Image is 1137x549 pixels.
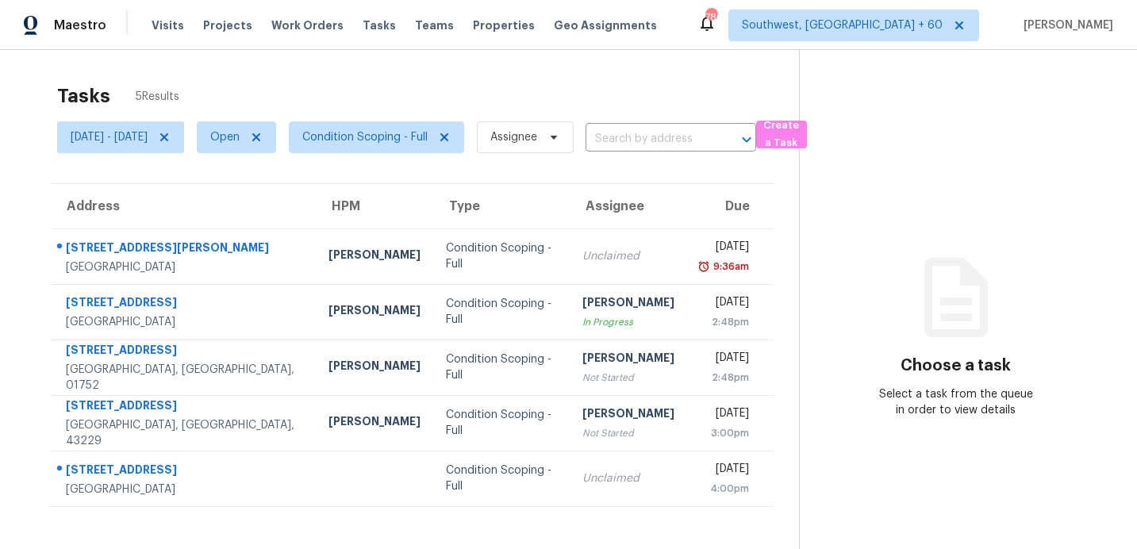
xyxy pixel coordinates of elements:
div: 2:48pm [700,314,749,330]
span: Teams [415,17,454,33]
div: 9:36am [710,259,749,274]
div: [STREET_ADDRESS] [66,397,303,417]
span: Properties [473,17,535,33]
span: Southwest, [GEOGRAPHIC_DATA] + 60 [742,17,943,33]
th: Address [51,184,316,228]
div: Condition Scoping - Full [446,240,557,272]
h2: Tasks [57,88,110,104]
input: Search by address [586,127,712,152]
div: Select a task from the queue in order to view details [878,386,1034,418]
span: Visits [152,17,184,33]
img: Overdue Alarm Icon [697,259,710,274]
span: Open [210,129,240,145]
div: [GEOGRAPHIC_DATA], [GEOGRAPHIC_DATA], 43229 [66,417,303,449]
div: [DATE] [700,294,749,314]
div: [PERSON_NAME] [582,405,674,425]
span: Tasks [363,20,396,31]
div: Condition Scoping - Full [446,351,557,383]
div: Not Started [582,425,674,441]
button: Open [736,129,758,151]
div: [STREET_ADDRESS] [66,294,303,314]
span: Maestro [54,17,106,33]
div: 2:48pm [700,370,749,386]
div: [PERSON_NAME] [328,413,421,433]
div: [GEOGRAPHIC_DATA], [GEOGRAPHIC_DATA], 01752 [66,362,303,394]
div: [PERSON_NAME] [328,302,421,322]
span: [DATE] - [DATE] [71,129,148,145]
div: [STREET_ADDRESS] [66,342,303,362]
span: Work Orders [271,17,344,33]
div: Condition Scoping - Full [446,407,557,439]
div: Condition Scoping - Full [446,296,557,328]
th: Due [687,184,774,228]
div: 3:00pm [700,425,749,441]
span: [PERSON_NAME] [1017,17,1113,33]
div: In Progress [582,314,674,330]
div: Not Started [582,370,674,386]
div: [GEOGRAPHIC_DATA] [66,314,303,330]
div: 4:00pm [700,481,749,497]
div: [GEOGRAPHIC_DATA] [66,482,303,497]
th: Type [433,184,570,228]
th: Assignee [570,184,687,228]
div: [DATE] [700,239,749,259]
div: [DATE] [700,461,749,481]
div: [PERSON_NAME] [328,247,421,267]
div: [STREET_ADDRESS] [66,462,303,482]
div: [PERSON_NAME] [582,294,674,314]
span: Geo Assignments [554,17,657,33]
span: Create a Task [764,117,799,153]
span: Assignee [490,129,537,145]
div: [PERSON_NAME] [582,350,674,370]
div: [DATE] [700,405,749,425]
div: [PERSON_NAME] [328,358,421,378]
div: Unclaimed [582,470,674,486]
div: Unclaimed [582,248,674,264]
div: [STREET_ADDRESS][PERSON_NAME] [66,240,303,259]
h3: Choose a task [901,358,1011,374]
span: 5 Results [136,89,179,105]
div: Condition Scoping - Full [446,463,557,494]
span: Projects [203,17,252,33]
th: HPM [316,184,433,228]
span: Condition Scoping - Full [302,129,428,145]
div: 780 [705,10,716,25]
div: [DATE] [700,350,749,370]
button: Create a Task [756,121,807,148]
div: [GEOGRAPHIC_DATA] [66,259,303,275]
